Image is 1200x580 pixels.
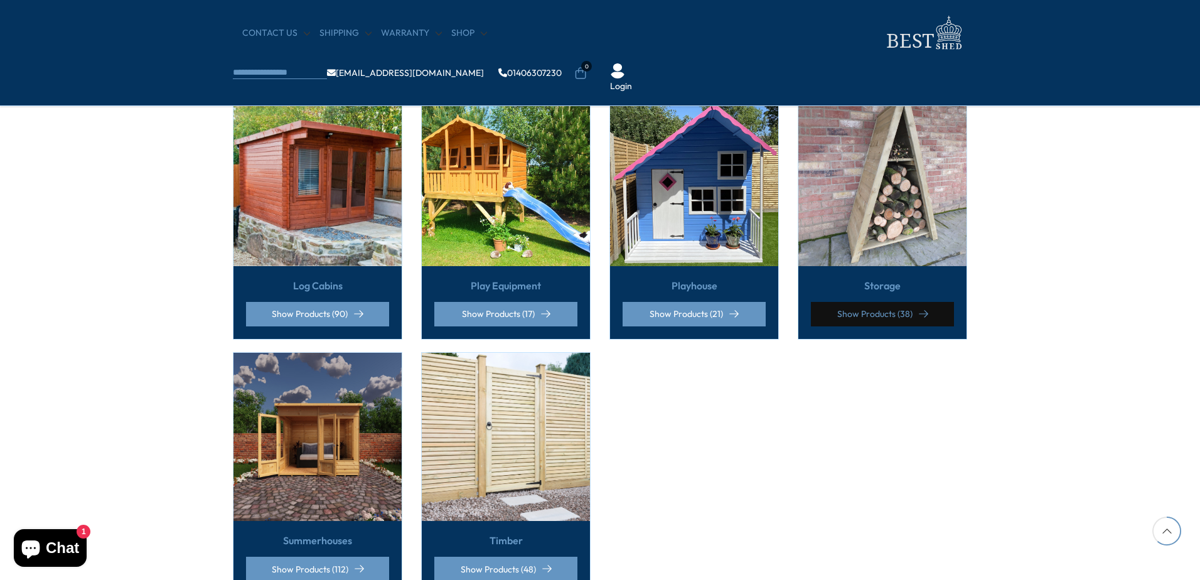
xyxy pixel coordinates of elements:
[610,63,625,78] img: User Icon
[422,98,590,266] img: Play Equipment
[10,529,90,570] inbox-online-store-chat: Shopify online store chat
[327,68,484,77] a: [EMAIL_ADDRESS][DOMAIN_NAME]
[581,61,592,72] span: 0
[283,534,352,547] a: Summerhouses
[451,27,487,40] a: Shop
[490,534,523,547] a: Timber
[434,302,577,326] a: Show Products (17)
[242,27,310,40] a: CONTACT US
[798,98,967,266] img: Storage
[233,98,402,266] img: Log Cabins
[422,353,590,521] img: Timber
[498,68,562,77] a: 01406307230
[293,279,343,293] a: Log Cabins
[879,13,967,53] img: logo
[610,98,778,266] img: Playhouse
[811,302,954,326] a: Show Products (38)
[610,80,632,93] a: Login
[574,67,587,80] a: 0
[246,302,389,326] a: Show Products (90)
[623,302,766,326] a: Show Products (21)
[381,27,442,40] a: Warranty
[864,279,901,293] a: Storage
[471,279,541,293] a: Play Equipment
[672,279,717,293] a: Playhouse
[233,353,402,521] img: Summerhouses
[319,27,372,40] a: Shipping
